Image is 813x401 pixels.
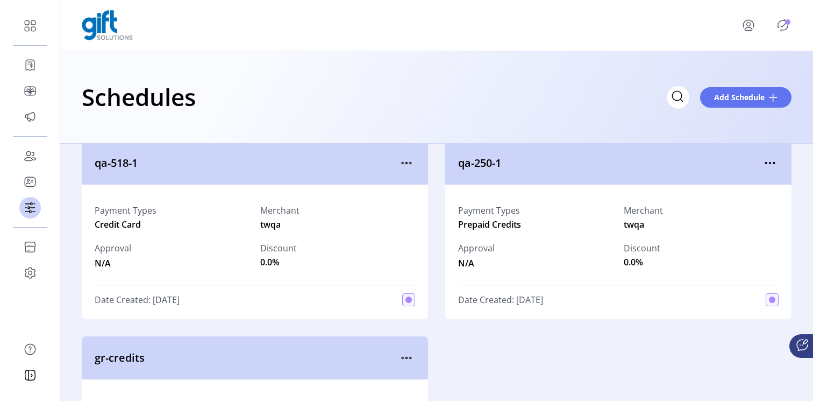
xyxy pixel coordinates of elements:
[95,255,131,270] span: N/A
[95,242,131,255] span: Approval
[398,154,415,172] button: menu
[727,12,774,38] button: menu
[458,293,543,306] span: Date Created: [DATE]
[260,218,281,231] span: twqa
[761,154,779,172] button: menu
[95,350,398,366] span: gr-credits
[458,255,495,270] span: N/A
[624,218,644,231] span: twqa
[82,10,133,40] img: logo
[458,204,521,217] label: Payment Types
[95,293,180,306] span: Date Created: [DATE]
[95,218,141,231] span: Credit Card
[260,256,280,269] span: 0.0%
[95,155,398,171] span: qa-518-1
[700,87,791,108] button: Add Schedule
[260,242,297,255] label: Discount
[260,204,299,217] label: Merchant
[714,92,765,103] span: Add Schedule
[667,86,689,109] input: Search
[95,204,156,217] label: Payment Types
[774,17,791,34] button: Publisher Panel
[82,78,196,116] h1: Schedules
[624,204,663,217] label: Merchant
[458,155,761,171] span: qa-250-1
[458,218,521,231] span: Prepaid Credits
[398,349,415,367] button: menu
[458,242,495,255] span: Approval
[624,256,643,269] span: 0.0%
[624,242,660,255] label: Discount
